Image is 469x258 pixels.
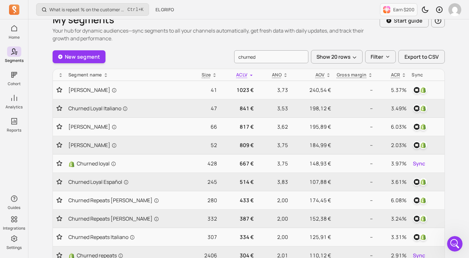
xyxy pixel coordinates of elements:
button: Toggle favorite [55,105,63,112]
p: ACR [391,72,400,78]
a: [PERSON_NAME] [68,86,181,94]
img: shopify_customer_tag [419,178,427,186]
p: -- [336,123,373,131]
p: 3,62 [259,123,288,131]
p: 152,38 € [293,215,331,223]
button: klaviyoshopify_customer_tag [412,103,428,114]
p: 125,91 € [293,233,331,241]
p: Reports [7,128,21,133]
img: klaviyo [413,86,421,94]
p: 334 € [222,233,254,241]
p: 3,73 [259,86,288,94]
img: shopify_customer_tag [419,215,427,223]
span: Export to CSV [404,53,439,61]
p: What is repeat % on the customer cohort page? How is it defined? [49,6,125,13]
p: 3,75 [259,160,288,167]
p: Analytics [5,104,23,110]
p: 66 [186,123,217,131]
span: Churned Loyal Italiano [68,104,128,112]
p: 198,12 € [293,104,331,112]
p: Guides [8,205,20,210]
img: shopify_customer_tag [419,141,427,149]
button: Toggle dark mode [419,3,432,16]
img: Shopify [68,161,75,167]
p: 3.97% [378,160,406,167]
img: shopify_customer_tag [419,86,427,94]
p: 41 [186,86,217,94]
p: -- [336,104,373,112]
p: 174,45 € [293,196,331,204]
p: 2.03% [378,141,406,149]
a: [PERSON_NAME] [68,141,181,149]
p: 280 [186,196,217,204]
p: Earn $200 [393,6,414,13]
p: -- [336,178,373,186]
img: klaviyo [413,233,421,241]
img: klaviyo [413,196,421,204]
button: klaviyoshopify_customer_tag [412,122,428,132]
p: -- [336,233,373,241]
button: klaviyoshopify_customer_tag [412,177,428,187]
p: 184,99 € [293,141,331,149]
p: -- [336,215,373,223]
img: shopify_customer_tag [419,104,427,112]
span: + [127,6,144,13]
button: Toggle favorite [55,87,63,93]
p: 3,75 [259,141,288,149]
p: 3.31% [378,233,406,241]
p: 240,54 € [293,86,331,94]
p: -- [336,86,373,94]
span: Churned Repeats Italiano [68,233,135,241]
button: Toggle favorite [55,160,63,167]
span: ANO [272,72,282,78]
p: 433 € [222,196,254,204]
a: Churned Repeats [PERSON_NAME] [68,215,181,223]
p: 514 € [222,178,254,186]
img: shopify_customer_tag [419,123,427,131]
img: klaviyo [413,141,421,149]
button: Toggle favorite [55,234,63,240]
p: 307 [186,233,217,241]
button: Start guide [380,14,429,27]
button: Toggle favorite [55,124,63,130]
p: Gross margin [337,72,367,78]
button: klaviyoshopify_customer_tag [412,140,428,150]
button: Filter [365,50,396,63]
span: Sync [413,160,425,167]
p: -- [336,141,373,149]
a: Churned Loyal Español [68,178,181,186]
a: Churned Repeats [PERSON_NAME] [68,196,181,204]
div: Segment name [68,72,181,78]
p: 3.49% [378,104,406,112]
span: Churned Loyal Español [68,178,129,186]
p: AOV [315,72,325,78]
p: 817 € [222,123,254,131]
button: Toggle favorite [55,197,63,203]
a: New segment [53,50,105,63]
span: [PERSON_NAME] [68,141,117,149]
a: [PERSON_NAME] [68,123,181,131]
button: Toggle favorite [55,142,63,148]
p: 3,83 [259,178,288,186]
kbd: K [141,7,144,12]
img: klaviyo [413,178,421,186]
p: 428 [186,160,217,167]
a: Churned Loyal Italiano [68,104,181,112]
div: Sync [412,72,442,78]
button: Sync [412,158,426,169]
a: Churned Repeats Italiano [68,233,181,241]
button: Earn $200 [380,3,417,16]
p: 841 € [222,104,254,112]
p: 2,00 [259,196,288,204]
p: 2,00 [259,233,288,241]
kbd: Ctrl [127,6,138,13]
img: shopify_customer_tag [419,196,427,204]
p: 3.61% [378,178,406,186]
button: Toggle favorite [55,215,63,222]
p: 3,53 [259,104,288,112]
span: Churned loyal [77,160,116,167]
button: Export to CSV [398,50,445,64]
button: What is repeat % on the customer cohort page? How is it defined?Ctrl+K [36,3,149,16]
p: 809 € [222,141,254,149]
button: Toggle favorite [55,179,63,185]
